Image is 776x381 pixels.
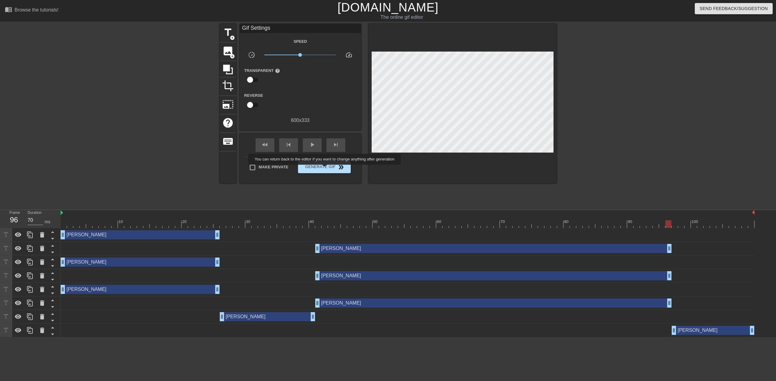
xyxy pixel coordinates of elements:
span: add_circle [230,35,235,40]
span: drag_handle [314,273,320,279]
span: keyboard [222,136,234,147]
span: double_arrow [337,164,345,171]
span: skip_previous [285,141,292,148]
span: slow_motion_video [248,51,255,59]
div: 96 [9,214,18,225]
span: photo_size_select_large [222,99,234,110]
button: Send Feedback/Suggestion [695,3,773,14]
span: drag_handle [219,314,225,320]
a: [DOMAIN_NAME] [337,1,438,14]
span: title [222,27,234,38]
div: 80 [564,219,570,225]
span: drag_handle [60,286,66,292]
div: Frame [5,210,23,228]
img: bound-end.png [752,210,754,215]
div: Browse the tutorials! [15,7,59,12]
span: drag_handle [60,232,66,238]
label: Duration [28,211,42,215]
span: drag_handle [214,232,220,238]
label: Transparent [244,68,280,74]
label: Speed [293,39,307,45]
div: 30 [246,219,251,225]
span: drag_handle [666,273,672,279]
span: drag_handle [60,259,66,265]
span: drag_handle [749,327,755,333]
div: 20 [182,219,188,225]
span: Generate Gif [300,164,348,171]
span: menu_book [5,6,12,13]
a: Browse the tutorials! [5,6,59,15]
div: 70 [500,219,506,225]
span: drag_handle [314,300,320,306]
div: 100 [691,219,699,225]
span: play_arrow [309,141,316,148]
span: drag_handle [666,300,672,306]
div: 40 [309,219,315,225]
span: image [222,45,234,57]
span: drag_handle [671,327,677,333]
div: The online gif editor [262,14,542,21]
span: drag_handle [666,245,672,251]
span: help [222,117,234,129]
div: Gif Settings [240,24,361,33]
span: drag_handle [214,259,220,265]
span: drag_handle [314,245,320,251]
div: 90 [628,219,633,225]
span: fast_rewind [261,141,269,148]
div: 50 [373,219,379,225]
span: drag_handle [310,314,316,320]
span: Send Feedback/Suggestion [700,5,768,12]
span: speed [345,51,353,59]
span: skip_next [332,141,339,148]
div: 10 [119,219,124,225]
span: help [275,68,280,73]
span: drag_handle [214,286,220,292]
span: crop [222,80,234,92]
label: Reverse [244,93,263,99]
div: ms [45,219,50,225]
div: 600 x 333 [240,117,361,124]
div: 60 [437,219,442,225]
span: add_circle [230,54,235,59]
span: Make Private [259,164,289,170]
button: Generate Gif [298,161,350,173]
